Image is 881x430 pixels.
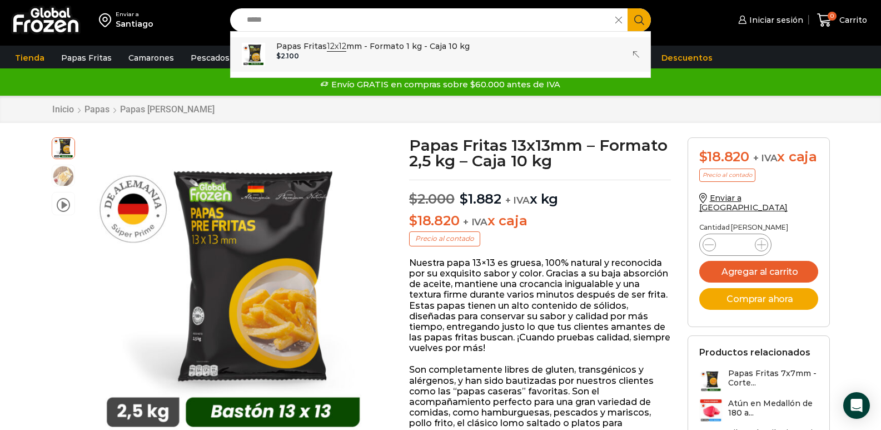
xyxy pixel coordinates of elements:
span: 13×13 [52,165,74,187]
span: + IVA [463,216,487,228]
span: $ [409,191,417,207]
a: Inicio [52,104,74,115]
a: Papas Fritas 7x7mm - Corte... [699,369,818,393]
a: Camarones [123,47,180,68]
p: x kg [409,180,671,207]
p: Precio al contado [699,169,755,182]
p: Precio al contado [409,231,480,246]
input: Product quantity [725,237,746,253]
span: $ [409,212,417,229]
h3: Papas Fritas 7x7mm - Corte... [728,369,818,388]
span: 0 [828,12,837,21]
div: Santiago [116,18,153,29]
a: Papas [84,104,110,115]
p: Nuestra papa 13×13 es gruesa, 100% natural y reconocida por su exquisito sabor y color. Gracias a... [409,258,671,354]
bdi: 1.882 [460,191,501,207]
a: Pescados y Mariscos [185,47,280,68]
strong: 12x12 [327,41,346,52]
span: Carrito [837,14,867,26]
nav: Breadcrumb [52,104,215,115]
h2: Productos relacionados [699,347,810,358]
bdi: 18.820 [409,212,459,229]
span: $ [460,191,468,207]
bdi: 18.820 [699,149,749,165]
h1: Papas Fritas 13x13mm – Formato 2,5 kg – Caja 10 kg [409,137,671,169]
a: Atún en Medallón de 180 a... [699,399,818,423]
p: Cantidad [PERSON_NAME] [699,224,818,231]
a: Enviar a [GEOGRAPHIC_DATA] [699,193,788,212]
span: + IVA [753,152,778,164]
h3: Atún en Medallón de 180 a... [728,399,818,418]
a: Papas Fritas12x12mm - Formato 1 kg - Caja 10 kg $2.100 [231,37,651,72]
button: Comprar ahora [699,288,818,310]
img: address-field-icon.svg [99,11,116,29]
span: $ [699,149,708,165]
p: x caja [409,213,671,229]
a: Tienda [9,47,50,68]
span: Iniciar sesión [746,14,803,26]
button: Search button [628,8,651,32]
div: Enviar a [116,11,153,18]
span: $ [276,52,281,60]
a: Papas [PERSON_NAME] [120,104,215,115]
a: Descuentos [656,47,718,68]
span: + IVA [505,195,530,206]
a: Papas Fritas [56,47,117,68]
bdi: 2.100 [276,52,299,60]
button: Agregar al carrito [699,261,818,283]
bdi: 2.000 [409,191,455,207]
a: Iniciar sesión [735,9,803,31]
a: 0 Carrito [814,7,870,33]
div: Open Intercom Messenger [843,392,870,419]
p: Papas Fritas mm - Formato 1 kg - Caja 10 kg [276,40,470,52]
span: 13-x-13-2kg [52,136,74,159]
div: x caja [699,149,818,165]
